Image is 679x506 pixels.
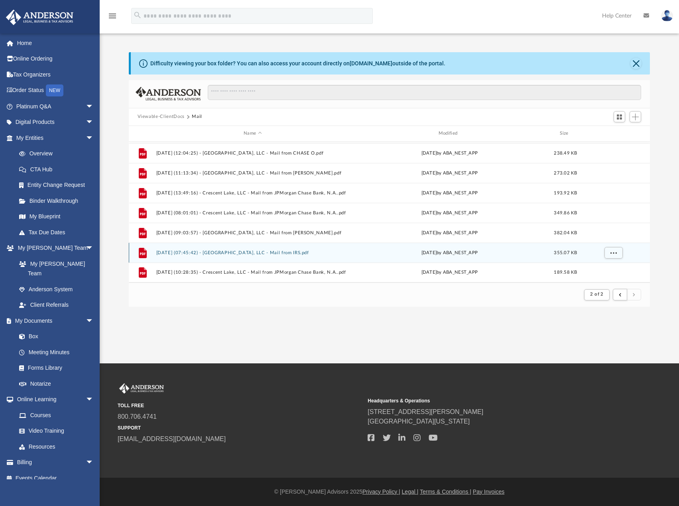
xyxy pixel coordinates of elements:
[6,392,102,408] a: Online Learningarrow_drop_down
[368,418,470,425] a: [GEOGRAPHIC_DATA][US_STATE]
[11,193,106,209] a: Binder Walkthrough
[353,189,546,196] div: [DATE] by ABA_NEST_APP
[554,270,577,275] span: 189.58 KB
[353,149,546,157] div: [DATE] by ABA_NEST_APP
[11,224,106,240] a: Tax Due Dates
[118,435,226,442] a: [EMAIL_ADDRESS][DOMAIN_NAME]
[192,113,202,120] button: Mail
[630,111,642,122] button: Add
[368,408,483,415] a: [STREET_ADDRESS][PERSON_NAME]
[554,230,577,235] span: 382.04 KB
[6,98,106,114] a: Platinum Q&Aarrow_drop_down
[11,161,106,177] a: CTA Hub
[156,210,349,216] button: [DATE] (08:01:01) - Crescent Lake, LLC - Mail from JPMorgan Chase Bank, N.A..pdf
[11,297,102,313] a: Client Referrals
[11,146,106,162] a: Overview
[132,130,152,137] div: id
[554,190,577,195] span: 193.92 KB
[585,130,641,137] div: id
[6,67,106,82] a: Tax Organizers
[11,344,102,360] a: Meeting Minutes
[118,424,362,431] small: SUPPORT
[100,488,679,496] div: © [PERSON_NAME] Advisors 2025
[362,488,400,495] a: Privacy Policy |
[6,35,106,51] a: Home
[590,292,603,296] span: 2 of 2
[473,488,504,495] a: Pay Invoices
[138,113,185,120] button: Viewable-ClientDocs
[353,249,546,256] div: [DATE] by ABA_NEST_APP
[208,85,641,100] input: Search files and folders
[4,10,76,25] img: Anderson Advisors Platinum Portal
[353,229,546,236] div: [DATE] by ABA_NEST_APP
[420,488,471,495] a: Terms & Conditions |
[353,269,546,276] div: [DATE] by ABA_NEST_APP
[353,169,546,177] div: [DATE] by ABA_NEST_APP
[6,51,106,67] a: Online Ordering
[352,130,546,137] div: Modified
[11,209,102,225] a: My Blueprint
[350,60,392,67] a: [DOMAIN_NAME]
[156,171,349,176] button: [DATE] (11:13:34) - [GEOGRAPHIC_DATA], LLC - Mail from [PERSON_NAME].pdf
[11,376,102,392] a: Notarize
[11,177,106,193] a: Entity Change Request
[11,407,102,423] a: Courses
[554,250,577,255] span: 355.07 KB
[368,397,612,404] small: Headquarters & Operations
[118,402,362,409] small: TOLL FREE
[86,240,102,257] span: arrow_drop_down
[156,190,349,196] button: [DATE] (13:49:16) - Crescent Lake, LLC - Mail from JPMorgan Chase Bank, N.A..pdf
[6,455,106,471] a: Billingarrow_drop_down
[11,329,98,345] a: Box
[156,151,349,156] button: [DATE] (12:04:25) - [GEOGRAPHIC_DATA], LLC - Mail from CHASE O.pdf
[6,470,106,486] a: Events Calendar
[133,11,142,20] i: search
[6,313,102,329] a: My Documentsarrow_drop_down
[630,58,642,69] button: Close
[402,488,419,495] a: Legal |
[549,130,581,137] div: Size
[11,439,102,455] a: Resources
[86,130,102,146] span: arrow_drop_down
[129,142,650,282] div: grid
[604,247,622,259] button: More options
[614,111,626,122] button: Switch to Grid View
[118,413,157,420] a: 800.706.4741
[86,313,102,329] span: arrow_drop_down
[11,281,102,297] a: Anderson System
[118,383,165,394] img: Anderson Advisors Platinum Portal
[584,289,609,300] button: 2 of 2
[554,151,577,155] span: 238.49 KB
[86,98,102,115] span: arrow_drop_down
[46,84,63,96] div: NEW
[86,392,102,408] span: arrow_drop_down
[108,11,117,21] i: menu
[6,130,106,146] a: My Entitiesarrow_drop_down
[108,15,117,21] a: menu
[6,114,106,130] a: Digital Productsarrow_drop_down
[11,423,98,439] a: Video Training
[353,209,546,216] div: [DATE] by ABA_NEST_APP
[661,10,673,22] img: User Pic
[86,114,102,131] span: arrow_drop_down
[86,455,102,471] span: arrow_drop_down
[11,256,98,281] a: My [PERSON_NAME] Team
[6,240,102,256] a: My [PERSON_NAME] Teamarrow_drop_down
[156,230,349,235] button: [DATE] (09:03:57) - [GEOGRAPHIC_DATA], LLC - Mail from [PERSON_NAME].pdf
[554,210,577,215] span: 349.86 KB
[150,59,445,68] div: Difficulty viewing your box folder? You can also access your account directly on outside of the p...
[6,82,106,99] a: Order StatusNEW
[11,360,98,376] a: Forms Library
[554,171,577,175] span: 273.02 KB
[156,250,349,255] button: [DATE] (07:45:42) - [GEOGRAPHIC_DATA], LLC - Mail from IRS.pdf
[156,270,349,275] button: [DATE] (10:28:35) - Crescent Lake, LLC - Mail from JPMorgan Chase Bank, N.A..pdf
[155,130,349,137] div: Name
